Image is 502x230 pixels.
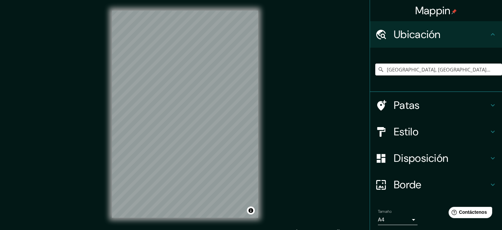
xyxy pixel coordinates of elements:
[370,171,502,198] div: Borde
[375,64,502,75] input: Elige tu ciudad o zona
[378,214,418,225] div: A4
[370,118,502,145] div: Estilo
[394,98,420,112] font: Patas
[112,11,258,218] canvas: Mapa
[415,4,451,18] font: Mappin
[378,216,385,223] font: A4
[370,145,502,171] div: Disposición
[394,178,421,192] font: Borde
[247,207,255,214] button: Activar o desactivar atribución
[394,125,418,139] font: Estilo
[452,9,457,14] img: pin-icon.png
[394,27,441,41] font: Ubicación
[370,92,502,118] div: Patas
[378,209,391,214] font: Tamaño
[443,204,495,223] iframe: Lanzador de widgets de ayuda
[370,21,502,48] div: Ubicación
[394,151,448,165] font: Disposición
